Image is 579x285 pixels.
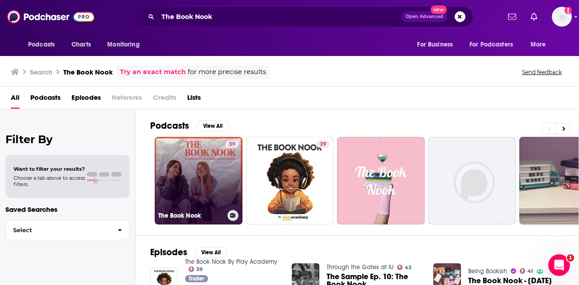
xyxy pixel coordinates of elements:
h2: Filter By [5,133,130,146]
a: 39 [246,137,334,224]
h3: Search [30,68,52,76]
span: Networks [112,90,142,109]
button: open menu [101,36,151,53]
a: Show notifications dropdown [504,9,520,24]
span: 39 [320,140,326,149]
a: Lists [187,90,201,109]
p: Saved Searches [5,205,130,214]
a: Through the Gates at IU [327,263,394,271]
a: Try an exact match [120,67,186,77]
span: 43 [405,266,412,270]
span: Trailer [189,276,204,281]
a: EpisodesView All [150,247,227,258]
a: Podcasts [30,90,61,109]
button: Show profile menu [552,7,572,27]
span: 39 [196,267,203,271]
button: View All [195,247,227,258]
a: The Book Nook By Play Academy [185,258,277,266]
span: For Podcasters [470,38,513,51]
span: Monitoring [107,38,139,51]
a: 39 [189,266,203,272]
h3: The Book Nook [158,212,224,220]
img: Podchaser - Follow, Share and Rate Podcasts [7,8,94,25]
a: The Book Nook - February 2022 [468,277,552,285]
div: Search podcasts, credits, & more... [133,6,473,27]
button: Open AdvancedNew [402,11,447,22]
span: Want to filter your results? [14,166,85,172]
a: Episodes [71,90,101,109]
span: Podcasts [28,38,55,51]
span: 1 [567,254,574,262]
button: Select [5,220,130,240]
button: open menu [524,36,557,53]
span: Select [6,227,110,233]
a: 39 [225,140,239,148]
span: Logged in as gabrielle.gantz [552,7,572,27]
h2: Episodes [150,247,187,258]
span: Open Advanced [406,14,443,19]
a: PodcastsView All [150,120,229,131]
iframe: Intercom live chat [548,254,570,276]
span: for more precise results [188,67,266,77]
button: open menu [464,36,526,53]
span: Charts [71,38,91,51]
h3: The Book Nook [63,68,113,76]
span: 41 [527,269,533,273]
button: open menu [22,36,66,53]
button: Send feedback [519,68,565,76]
span: Choose a tab above to access filters. [14,175,85,187]
span: The Book Nook - [DATE] [468,277,552,285]
span: New [431,5,447,14]
svg: Add a profile image [565,7,572,14]
a: Show notifications dropdown [527,9,541,24]
a: 41 [520,268,533,274]
a: 39 [316,140,330,148]
img: User Profile [552,7,572,27]
span: For Business [417,38,453,51]
span: 39 [229,140,235,149]
a: Being Bookish [468,267,507,275]
span: More [531,38,546,51]
a: Charts [66,36,96,53]
h2: Podcasts [150,120,189,131]
input: Search podcasts, credits, & more... [158,9,402,24]
a: 39The Book Nook [155,137,242,224]
span: Credits [153,90,176,109]
button: open menu [411,36,464,53]
button: View All [196,121,229,131]
a: All [11,90,19,109]
a: 43 [397,265,412,270]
